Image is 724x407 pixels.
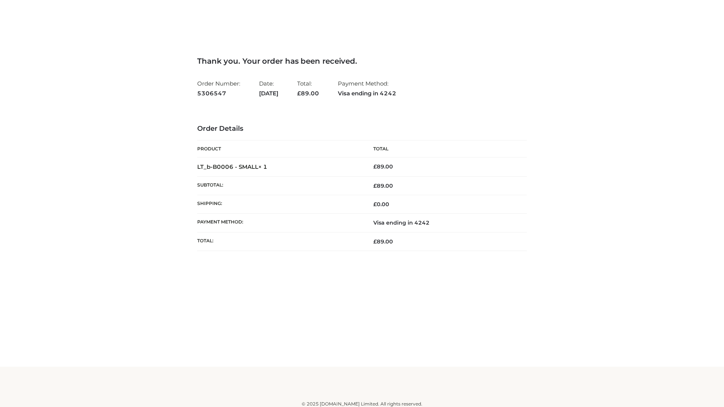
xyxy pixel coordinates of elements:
th: Payment method: [197,214,362,232]
strong: [DATE] [259,89,278,98]
span: £ [373,201,377,208]
li: Order Number: [197,77,240,100]
strong: × 1 [258,163,267,170]
h3: Thank you. Your order has been received. [197,57,527,66]
li: Total: [297,77,319,100]
span: 89.00 [297,90,319,97]
strong: Visa ending in 4242 [338,89,396,98]
th: Subtotal: [197,176,362,195]
th: Shipping: [197,195,362,214]
span: £ [297,90,301,97]
bdi: 0.00 [373,201,389,208]
li: Date: [259,77,278,100]
th: Total: [197,232,362,251]
td: Visa ending in 4242 [362,214,527,232]
li: Payment Method: [338,77,396,100]
span: £ [373,238,377,245]
span: £ [373,163,377,170]
bdi: 89.00 [373,163,393,170]
span: £ [373,182,377,189]
span: 89.00 [373,238,393,245]
th: Product [197,141,362,158]
span: 89.00 [373,182,393,189]
th: Total [362,141,527,158]
h3: Order Details [197,125,527,133]
strong: LT_b-B0006 - SMALL [197,163,267,170]
strong: 5306547 [197,89,240,98]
